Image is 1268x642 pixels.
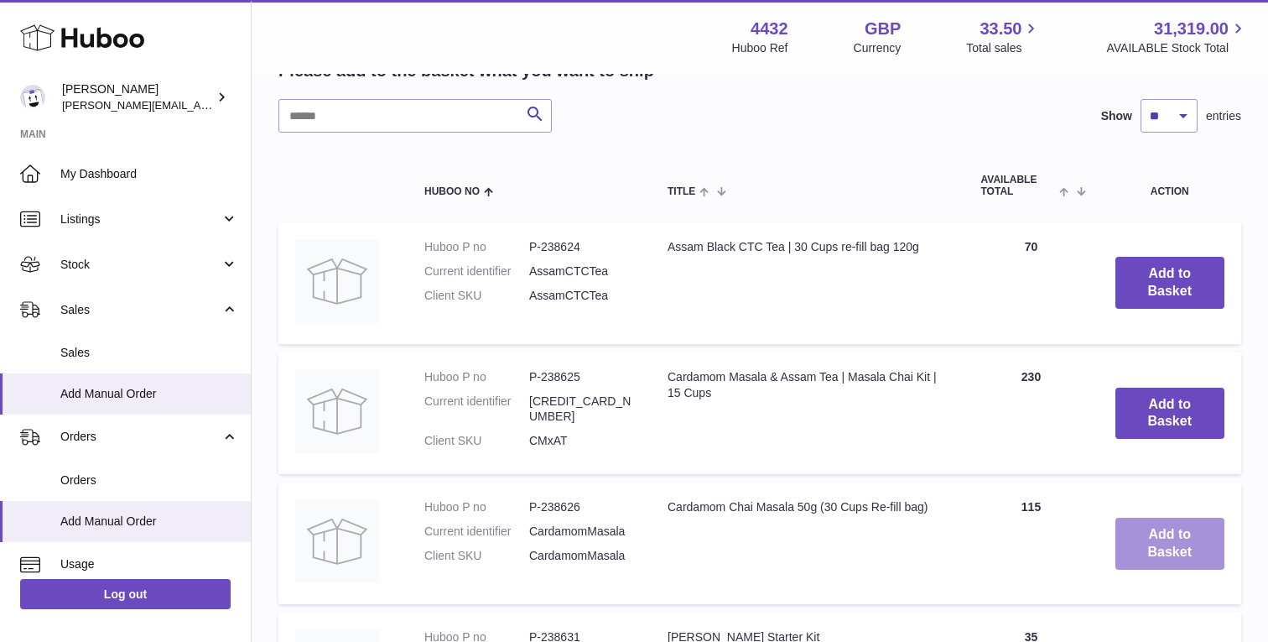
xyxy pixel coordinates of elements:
div: [PERSON_NAME] [62,81,213,113]
span: Usage [60,556,238,572]
dd: [CREDIT_CARD_NUMBER] [529,394,634,425]
span: 33.50 [980,18,1021,40]
dt: Huboo P no [424,499,529,515]
dt: Client SKU [424,288,529,304]
span: Add Manual Order [60,514,238,530]
dt: Current identifier [424,394,529,425]
span: Add Manual Order [60,386,238,402]
span: Title [668,186,695,197]
a: 33.50 Total sales [966,18,1041,56]
img: Assam Black CTC Tea | 30 Cups re-fill bag 120g [295,239,379,323]
button: Add to Basket [1115,388,1225,440]
dt: Huboo P no [424,239,529,255]
dd: P-238624 [529,239,634,255]
td: Cardamom Masala & Assam Tea | Masala Chai Kit | 15 Cups [651,352,964,475]
dd: AssamCTCTea [529,288,634,304]
dt: Current identifier [424,264,529,279]
img: Cardamom Masala & Assam Tea | Masala Chai Kit | 15 Cups [295,369,379,453]
span: My Dashboard [60,166,238,182]
span: Total sales [966,40,1041,56]
span: Sales [60,345,238,361]
dt: Client SKU [424,548,529,564]
strong: GBP [865,18,901,40]
dd: AssamCTCTea [529,264,634,279]
td: Cardamom Chai Masala 50g (30 Cups Re-fill bag) [651,483,964,604]
dd: CMxAT [529,433,634,449]
span: [PERSON_NAME][EMAIL_ADDRESS][DOMAIN_NAME] [62,98,336,112]
div: Huboo Ref [732,40,788,56]
dd: CardamomMasala [529,524,634,540]
dt: Client SKU [424,433,529,449]
a: 31,319.00 AVAILABLE Stock Total [1106,18,1248,56]
img: Cardamom Chai Masala 50g (30 Cups Re-fill bag) [295,499,379,583]
span: Orders [60,429,221,445]
a: Log out [20,579,231,609]
dd: P-238626 [529,499,634,515]
img: akhil@amalachai.com [20,85,45,110]
span: Huboo no [424,186,480,197]
dt: Huboo P no [424,369,529,385]
span: Stock [60,257,221,273]
dd: P-238625 [529,369,634,385]
strong: 4432 [751,18,788,40]
th: Action [1099,158,1242,213]
td: 115 [964,483,1099,604]
span: Orders [60,472,238,488]
span: entries [1206,108,1241,124]
span: Sales [60,302,221,318]
button: Add to Basket [1115,518,1225,570]
button: Add to Basket [1115,257,1225,309]
label: Show [1101,108,1132,124]
span: AVAILABLE Stock Total [1106,40,1248,56]
dd: CardamomMasala [529,548,634,564]
dt: Current identifier [424,524,529,540]
span: AVAILABLE Total [981,175,1056,196]
td: Assam Black CTC Tea | 30 Cups re-fill bag 120g [651,222,964,344]
span: 31,319.00 [1154,18,1229,40]
span: Listings [60,211,221,227]
td: 70 [964,222,1099,344]
div: Currency [854,40,902,56]
td: 230 [964,352,1099,475]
